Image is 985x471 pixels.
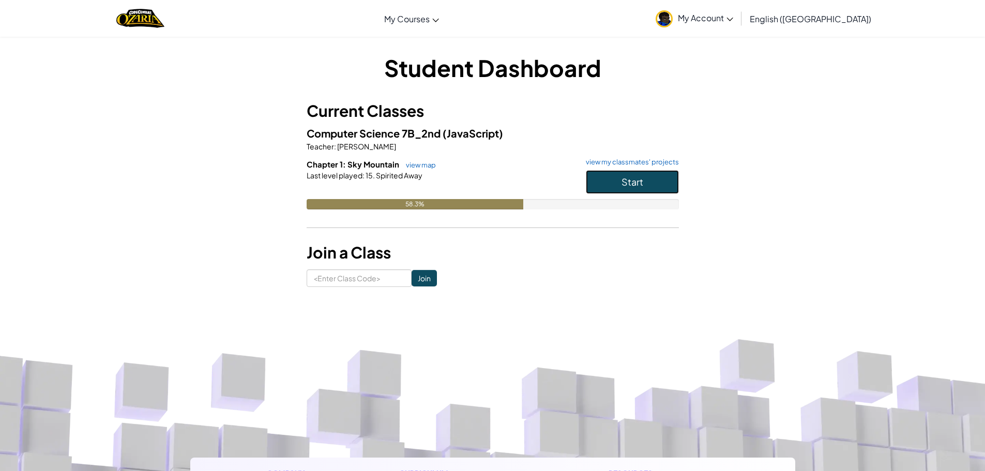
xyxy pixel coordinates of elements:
[336,142,396,151] span: [PERSON_NAME]
[379,5,444,33] a: My Courses
[622,176,643,188] span: Start
[656,10,673,27] img: avatar
[307,52,679,84] h1: Student Dashboard
[307,159,401,169] span: Chapter 1: Sky Mountain
[581,159,679,165] a: view my classmates' projects
[750,13,871,24] span: English ([GEOGRAPHIC_DATA])
[307,127,443,140] span: Computer Science 7B_2nd
[412,270,437,286] input: Join
[745,5,876,33] a: English ([GEOGRAPHIC_DATA])
[307,269,412,287] input: <Enter Class Code>
[307,142,334,151] span: Teacher
[650,2,738,35] a: My Account
[375,171,422,180] span: Spirited Away
[334,142,336,151] span: :
[443,127,503,140] span: (JavaScript)
[384,13,430,24] span: My Courses
[365,171,375,180] span: 15.
[307,99,679,123] h3: Current Classes
[307,241,679,264] h3: Join a Class
[678,12,733,23] span: My Account
[116,8,164,29] a: Ozaria by CodeCombat logo
[401,161,436,169] a: view map
[307,171,362,180] span: Last level played
[362,171,365,180] span: :
[116,8,164,29] img: Home
[586,170,679,194] button: Start
[307,199,524,209] div: 58.3%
